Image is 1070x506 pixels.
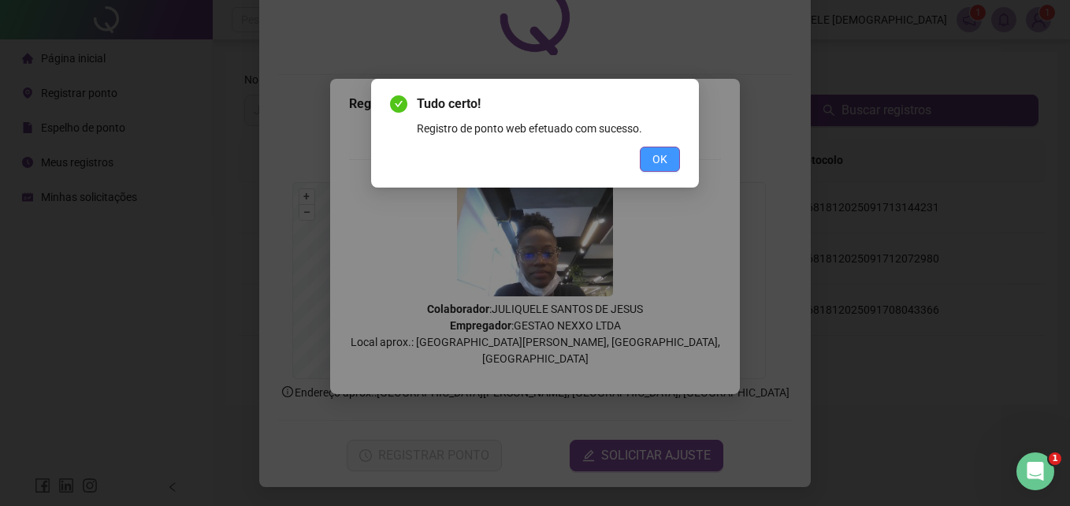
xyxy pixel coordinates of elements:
[390,95,407,113] span: check-circle
[417,95,680,113] span: Tudo certo!
[417,120,680,137] div: Registro de ponto web efetuado com sucesso.
[1016,452,1054,490] iframe: Intercom live chat
[652,151,667,168] span: OK
[1049,452,1061,465] span: 1
[640,147,680,172] button: OK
